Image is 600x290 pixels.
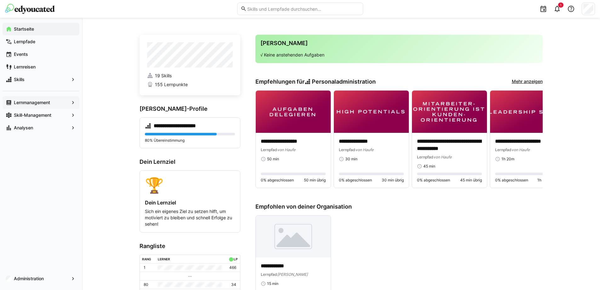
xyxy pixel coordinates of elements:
[260,40,538,47] h3: [PERSON_NAME]
[256,91,331,133] img: image
[155,73,172,79] span: 19 Skills
[260,52,538,58] p: √ Keine anstehenden Aufgaben
[512,78,543,85] a: Mehr anzeigen
[277,272,308,277] span: [PERSON_NAME]
[277,147,295,152] span: von Haufe
[412,91,487,133] img: image
[255,78,376,85] h3: Empfehlungen für
[304,178,326,183] span: 50 min übrig
[261,272,277,277] span: Lernpfad
[231,282,236,287] p: 34
[312,78,376,85] span: Personaladministration
[256,216,331,258] img: image
[501,157,514,162] span: 1h 20m
[339,147,355,152] span: Lernpfad
[158,257,170,261] div: Lerner
[261,178,294,183] span: 0% abgeschlossen
[229,265,236,270] p: 466
[144,282,148,287] p: 80
[495,178,528,183] span: 0% abgeschlossen
[460,178,482,183] span: 45 min übrig
[142,257,151,261] div: Rang
[537,178,560,183] span: 1h 20m übrig
[417,178,450,183] span: 0% abgeschlossen
[433,155,452,159] span: von Haufe
[345,157,357,162] span: 30 min
[234,257,237,261] div: LP
[423,164,435,169] span: 45 min
[339,178,372,183] span: 0% abgeschlossen
[145,176,235,194] div: 🏆
[334,91,409,133] img: image
[140,105,240,112] h3: [PERSON_NAME]-Profile
[155,81,188,88] span: 155 Lernpunkte
[247,6,359,12] input: Skills und Lernpfade durchsuchen…
[145,138,235,143] p: 80% Übereinstimmung
[560,3,562,7] span: 1
[147,73,233,79] a: 19 Skills
[417,155,433,159] span: Lernpfad
[140,243,240,250] h3: Rangliste
[267,157,279,162] span: 50 min
[261,147,277,152] span: Lernpfad
[355,147,374,152] span: von Haufe
[267,281,278,286] span: 15 min
[382,178,404,183] span: 30 min übrig
[144,265,146,270] p: 1
[511,147,530,152] span: von Haufe
[255,203,543,210] h3: Empfohlen von deiner Organisation
[145,208,235,227] p: Sich ein eigenes Ziel zu setzen hilft, um motiviert zu bleiben und schnell Erfolge zu sehen!
[140,158,240,165] h3: Dein Lernziel
[490,91,565,133] img: image
[495,147,511,152] span: Lernpfad
[145,199,235,206] h4: Dein Lernziel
